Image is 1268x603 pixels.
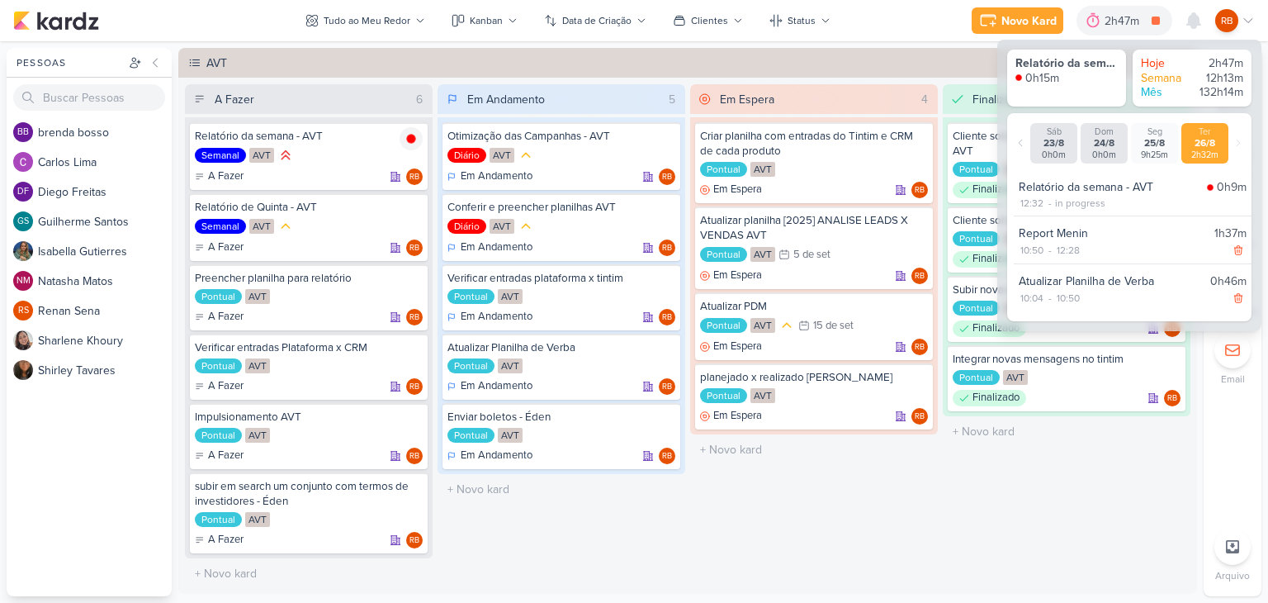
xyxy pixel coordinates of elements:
p: RB [409,383,419,392]
div: planejado x realizado Éden [700,370,928,385]
p: RB [915,273,925,281]
p: A Fazer [208,378,244,395]
p: bb [17,128,29,137]
div: Finalizado [972,91,1024,108]
div: 25/8 [1134,137,1175,150]
div: Pontual [700,162,747,177]
div: Finalizado [953,182,1026,198]
p: NM [17,277,31,286]
div: Rogerio Bispo [911,268,928,284]
div: Prioridade Média [518,218,534,235]
div: Mês [1141,85,1190,100]
div: AVT [249,219,274,234]
button: Novo Kard [972,7,1063,34]
div: 0h0m [1034,150,1074,160]
p: RB [409,453,419,461]
div: Ter [1185,126,1225,137]
div: Em Andamento [447,309,532,325]
div: A Fazer [195,378,244,395]
div: Rogerio Bispo [406,169,423,185]
div: Responsável: Rogerio Bispo [406,240,423,256]
div: Responsável: Rogerio Bispo [659,309,675,325]
div: Verificar entradas plataforma x tintim [447,271,675,286]
p: Em Espera [713,268,762,284]
div: Atualizar Planilha de Verba [1019,273,1204,290]
div: 10:04 [1019,291,1045,306]
div: Otimização das Campanhas - AVT [447,129,675,144]
div: Responsável: Rogerio Bispo [659,169,675,185]
p: Em Espera [713,182,762,198]
div: Pontual [953,301,1000,316]
div: Rogerio Bispo [911,182,928,198]
div: A Fazer [195,532,244,548]
p: RB [409,537,419,545]
p: Arquivo [1215,568,1250,583]
div: Pontual [447,358,494,373]
div: - [1045,196,1055,211]
div: Rogerio Bispo [659,169,675,185]
p: A Fazer [208,240,244,256]
div: Rogerio Bispo [1164,390,1180,406]
input: + Novo kard [946,420,1187,444]
div: Rogerio Bispo [406,378,423,395]
div: Pontual [195,428,242,443]
div: R e n a n S e n a [38,302,172,320]
div: 26/8 [1185,137,1225,150]
div: 10:50 [1019,243,1045,258]
div: Rogerio Bispo [406,532,423,548]
p: RB [1167,395,1177,403]
div: Novo Kard [1001,12,1057,30]
div: AVT [750,388,775,403]
p: A Fazer [208,448,244,464]
p: Em Espera [713,408,762,425]
div: AVT [245,512,270,527]
div: AVT [750,318,775,333]
p: RB [1167,325,1177,334]
div: AVT [490,219,514,234]
div: Responsável: Rogerio Bispo [406,309,423,325]
div: Responsável: Rogerio Bispo [659,240,675,256]
p: RB [662,245,672,253]
div: Em Espera [700,339,762,355]
div: Cliente solicita o PDM de todos os produtos - AVT [953,129,1180,159]
div: Criar planilha com entradas do Tintim e CRM de cada produto [700,129,928,159]
p: RB [915,344,925,352]
p: Em Andamento [461,169,532,185]
div: 132h14m [1194,85,1243,100]
div: Pessoas [13,55,125,70]
div: Rogerio Bispo [406,448,423,464]
p: GS [17,217,29,226]
div: 12:28 [1055,243,1081,258]
div: - [1045,243,1055,258]
p: Finalizado [972,182,1020,198]
div: Cliente solicita envio de novos boletos. [953,213,1180,228]
div: Semanal [195,148,246,163]
div: Pontual [195,358,242,373]
div: Responsável: Rogerio Bispo [406,532,423,548]
div: A Fazer [215,91,254,108]
div: Relatório da semana - AVT [1015,56,1118,71]
img: Carlos Lima [13,152,33,172]
div: 1h37m [1214,225,1247,242]
div: Em Andamento [447,240,532,256]
p: RB [409,314,419,322]
div: Em Andamento [467,91,545,108]
div: Seg [1134,126,1175,137]
p: Em Andamento [461,378,532,395]
div: Rogerio Bispo [659,240,675,256]
div: Relatório de Quinta - AVT [195,200,423,215]
div: 4 [915,91,934,108]
div: 0h15m [1025,71,1059,86]
div: Semana [1141,71,1190,86]
div: Preencher planilha para relatório [195,271,423,286]
div: 9h25m [1134,150,1175,160]
div: AVT [1003,370,1028,385]
img: tracking [1207,184,1214,191]
div: Conferir e preencher planilhas AVT [447,200,675,215]
p: RB [662,383,672,392]
div: Rogerio Bispo [911,408,928,425]
div: Natasha Matos [13,271,33,291]
div: D i e g o F r e i t a s [38,183,172,201]
input: + Novo kard [441,477,682,501]
p: Finalizado [972,251,1020,268]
